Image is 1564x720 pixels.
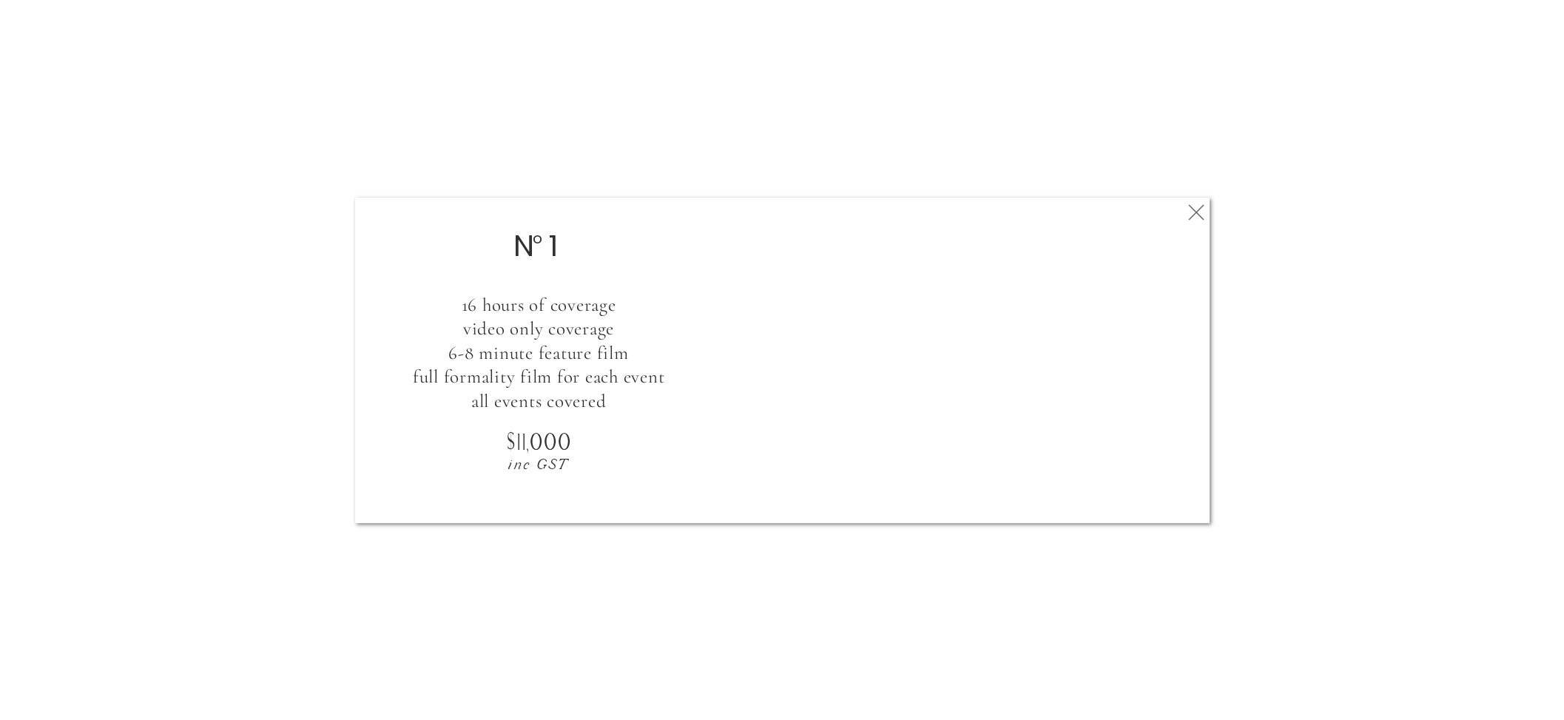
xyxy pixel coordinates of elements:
h2: $11,000 [468,433,608,466]
h3: 16 hours of coverage video only coverage 6-8 minute feature film full formality film for each eve... [361,293,716,389]
h2: 1 [537,231,569,264]
iframe: 1084855002 [755,248,1144,467]
p: inc GST [468,458,608,477]
h2: N [508,231,539,264]
p: o [533,231,546,249]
